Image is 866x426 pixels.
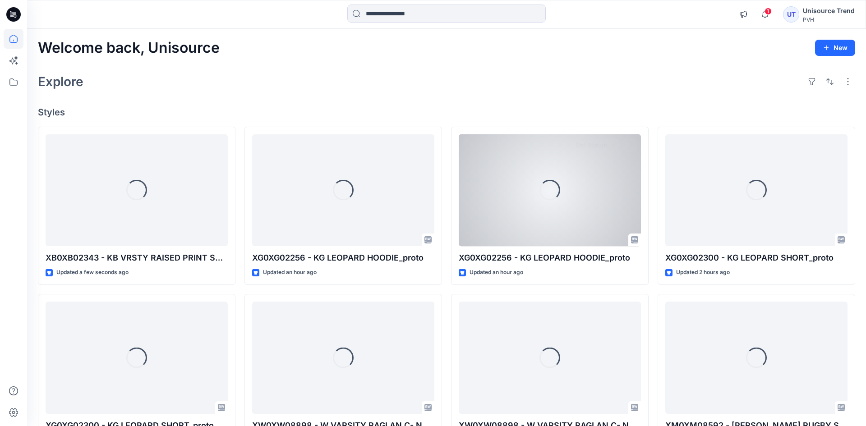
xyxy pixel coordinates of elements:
p: XG0XG02300 - KG LEOPARD SHORT_proto [665,252,848,264]
button: New [815,40,855,56]
p: XG0XG02256 - KG LEOPARD HOODIE_proto [459,252,641,264]
p: Updated a few seconds ago [56,268,129,277]
p: Updated an hour ago [263,268,317,277]
p: Updated an hour ago [470,268,523,277]
h2: Welcome back, Unisource [38,40,220,56]
div: Unisource Trend [803,5,855,16]
h2: Explore [38,74,83,89]
p: XG0XG02256 - KG LEOPARD HOODIE_proto [252,252,434,264]
div: UT [783,6,799,23]
h4: Styles [38,107,855,118]
div: PVH [803,16,855,23]
p: XB0XB02343 - KB VRSTY RAISED PRINT SWEATPANT_proto [46,252,228,264]
span: 1 [765,8,772,15]
p: Updated 2 hours ago [676,268,730,277]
